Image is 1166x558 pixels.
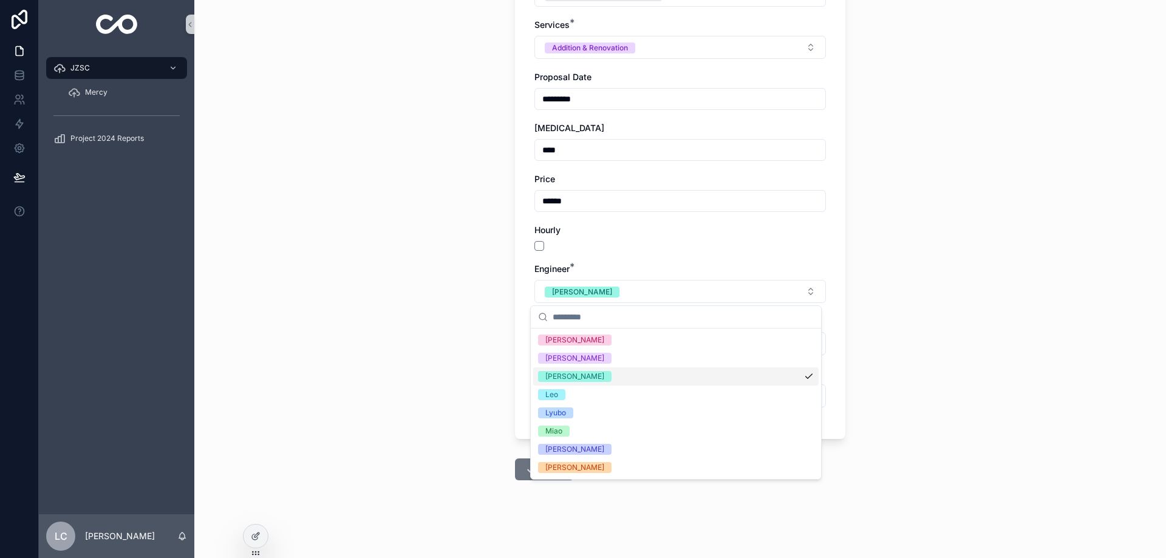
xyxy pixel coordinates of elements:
[85,87,107,97] span: Mercy
[534,36,826,59] button: Select Button
[46,128,187,149] a: Project 2024 Reports
[96,15,138,34] img: App logo
[534,225,561,235] span: Hourly
[55,529,67,543] span: LC
[70,134,144,143] span: Project 2024 Reports
[545,353,604,364] div: [PERSON_NAME]
[545,407,566,418] div: Lyubo
[552,287,612,298] div: [PERSON_NAME]
[545,462,604,473] div: [PERSON_NAME]
[545,389,558,400] div: Leo
[39,49,194,165] div: scrollable content
[70,63,90,73] span: JZSC
[531,328,821,479] div: Suggestions
[534,123,604,133] span: [MEDICAL_DATA]
[534,280,826,303] button: Select Button
[534,19,570,30] span: Services
[534,264,570,274] span: Engineer
[545,335,604,345] div: [PERSON_NAME]
[545,371,604,382] div: [PERSON_NAME]
[552,43,628,53] div: Addition & Renovation
[534,174,555,184] span: Price
[85,530,155,542] p: [PERSON_NAME]
[515,458,574,480] button: Save
[545,426,562,437] div: Miao
[61,81,187,103] a: Mercy
[46,57,187,79] a: JZSC
[545,444,604,455] div: [PERSON_NAME]
[534,72,592,82] span: Proposal Date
